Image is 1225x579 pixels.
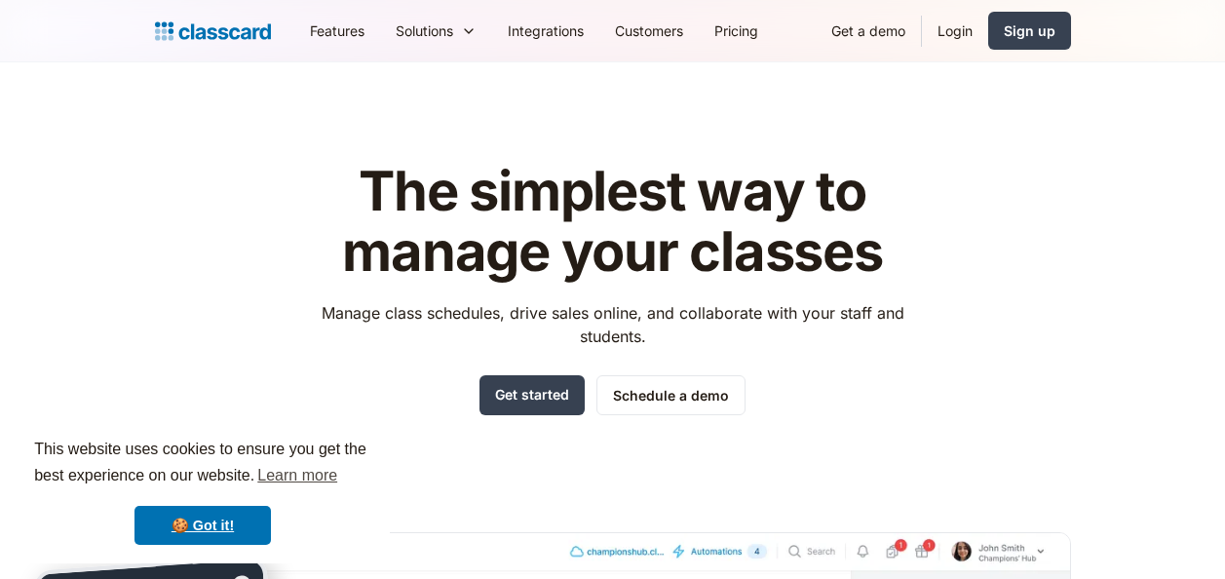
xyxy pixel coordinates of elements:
[294,9,380,53] a: Features
[303,162,922,282] h1: The simplest way to manage your classes
[599,9,699,53] a: Customers
[988,12,1071,50] a: Sign up
[34,438,371,490] span: This website uses cookies to ensure you get the best experience on our website.
[16,419,390,563] div: cookieconsent
[596,375,746,415] a: Schedule a demo
[155,18,271,45] a: home
[380,9,492,53] div: Solutions
[254,461,340,490] a: learn more about cookies
[479,375,585,415] a: Get started
[396,20,453,41] div: Solutions
[922,9,988,53] a: Login
[492,9,599,53] a: Integrations
[816,9,921,53] a: Get a demo
[1004,20,1055,41] div: Sign up
[303,301,922,348] p: Manage class schedules, drive sales online, and collaborate with your staff and students.
[134,506,271,545] a: dismiss cookie message
[699,9,774,53] a: Pricing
